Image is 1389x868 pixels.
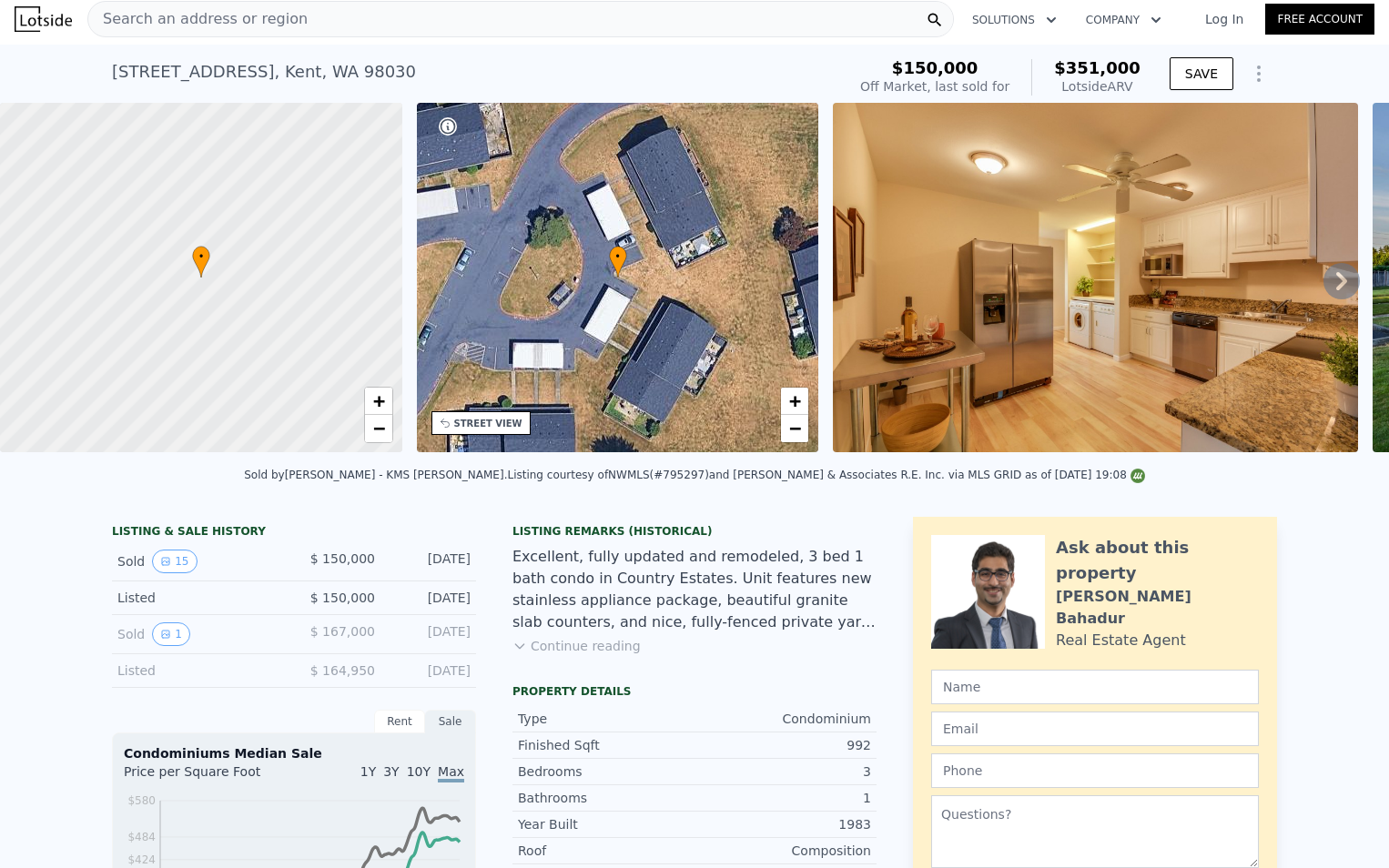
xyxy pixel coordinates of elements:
[512,637,641,655] button: Continue reading
[694,736,871,754] div: 992
[372,389,384,412] span: +
[365,388,392,415] a: Zoom in
[518,762,694,781] div: Bedrooms
[390,589,471,607] div: [DATE]
[833,103,1358,452] img: Sale: 148989682 Parcel: 121629690
[192,246,210,278] div: •
[15,6,72,32] img: Lotside
[931,753,1259,788] input: Phone
[390,661,471,680] div: [DATE]
[390,622,471,646] div: [DATE]
[117,661,279,680] div: Listed
[124,744,464,762] div: Condominiums Median Sale
[360,764,376,779] span: 1Y
[694,710,871,728] div: Condominium
[127,853,156,866] tspan: $424
[789,417,801,439] span: −
[372,417,384,439] span: −
[694,815,871,833] div: 1983
[781,388,808,415] a: Zoom in
[1056,535,1259,586] div: Ask about this property
[117,589,279,607] div: Listed
[781,415,808,442] a: Zoom out
[694,842,871,860] div: Composition
[438,764,464,782] span: Max
[112,524,476,542] div: LISTING & SALE HISTORY
[383,764,399,779] span: 3Y
[117,550,279,573] div: Sold
[112,59,416,85] div: [STREET_ADDRESS] , Kent , WA 98030
[789,389,801,412] span: +
[1130,469,1145,483] img: NWMLS Logo
[1071,4,1176,36] button: Company
[407,764,431,779] span: 10Y
[860,77,1009,96] div: Off Market, last sold for
[694,762,871,781] div: 3
[1054,58,1141,77] span: $351,000
[931,712,1259,746] input: Email
[931,670,1259,704] input: Name
[310,624,375,639] span: $ 167,000
[1170,57,1233,90] button: SAVE
[518,842,694,860] div: Roof
[518,815,694,833] div: Year Built
[244,469,507,481] div: Sold by [PERSON_NAME] - KMS [PERSON_NAME] .
[127,831,156,843] tspan: $484
[1056,630,1186,651] div: Real Estate Agent
[310,590,375,605] span: $ 150,000
[152,550,197,573] button: View historical data
[425,710,476,733] div: Sale
[88,8,308,30] span: Search an address or region
[152,622,190,646] button: View historical data
[512,684,877,699] div: Property details
[518,710,694,728] div: Type
[1241,56,1277,92] button: Show Options
[124,762,294,792] div: Price per Square Foot
[1054,77,1141,96] div: Lotside ARV
[390,550,471,573] div: [DATE]
[892,58,978,77] span: $150,000
[1056,586,1259,630] div: [PERSON_NAME] Bahadur
[518,789,694,807] div: Bathrooms
[1183,10,1265,28] a: Log In
[454,417,522,430] div: STREET VIEW
[512,546,877,633] div: Excellent, fully updated and remodeled, 3 bed 1 bath condo in Country Estates. Unit features new ...
[518,736,694,754] div: Finished Sqft
[958,4,1071,36] button: Solutions
[512,524,877,539] div: Listing Remarks (Historical)
[192,248,210,265] span: •
[609,246,627,278] div: •
[609,248,627,265] span: •
[365,415,392,442] a: Zoom out
[127,794,156,807] tspan: $580
[117,622,279,646] div: Sold
[507,469,1144,481] div: Listing courtesy of NWMLS (#795297) and [PERSON_NAME] & Associates R.E. Inc. via MLS GRID as of [...
[310,551,375,566] span: $ 150,000
[694,789,871,807] div: 1
[310,663,375,678] span: $ 164,950
[1265,4,1374,35] a: Free Account
[374,710,425,733] div: Rent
